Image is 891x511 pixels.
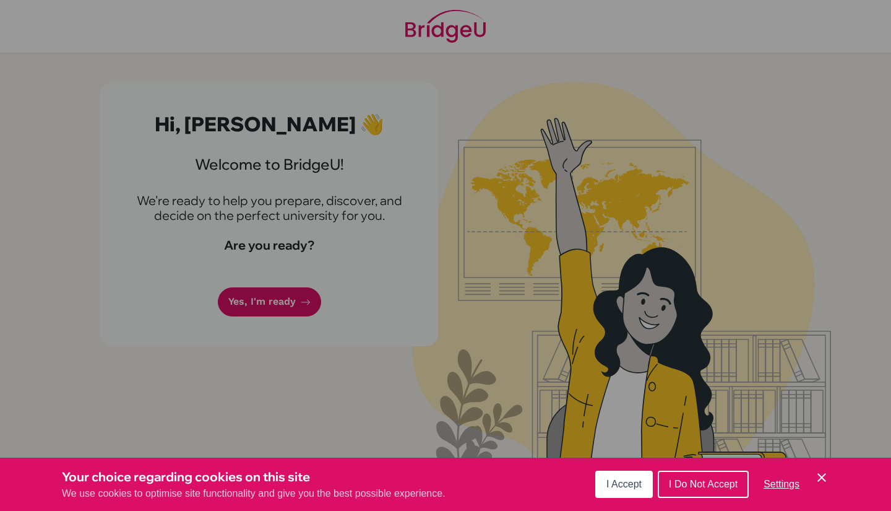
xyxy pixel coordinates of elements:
button: I Do Not Accept [658,471,749,498]
button: Settings [754,472,809,497]
h3: Your choice regarding cookies on this site [62,468,445,486]
button: I Accept [595,471,653,498]
button: Save and close [814,470,829,485]
span: I Accept [606,479,642,489]
p: We use cookies to optimise site functionality and give you the best possible experience. [62,486,445,501]
span: I Do Not Accept [669,479,738,489]
span: Settings [764,479,799,489]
